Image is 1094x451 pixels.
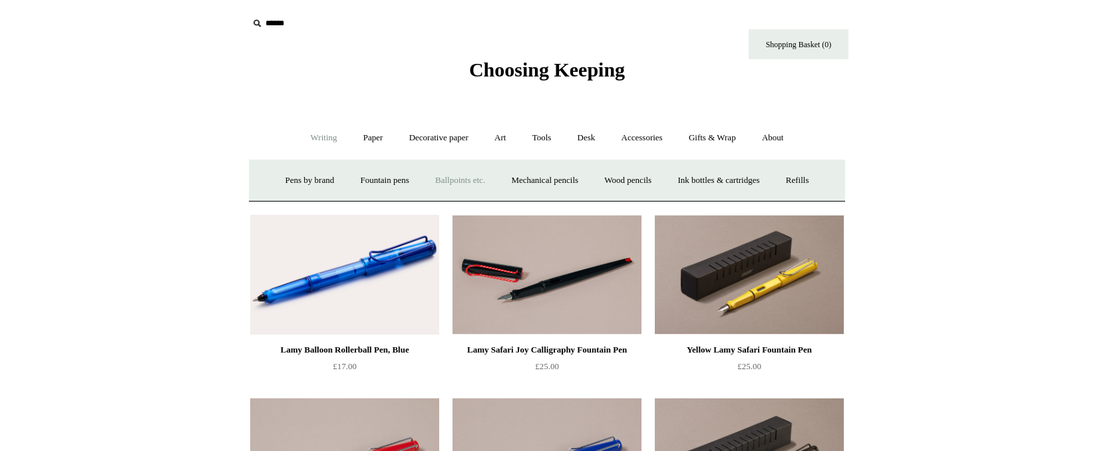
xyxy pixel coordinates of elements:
a: Art [482,120,518,156]
a: Paper [351,120,395,156]
div: Yellow Lamy Safari Fountain Pen [658,342,840,358]
span: £17.00 [333,361,357,371]
a: Tools [520,120,564,156]
a: Lamy Safari Joy Calligraphy Fountain Pen Lamy Safari Joy Calligraphy Fountain Pen [453,215,641,335]
span: £25.00 [737,361,761,371]
a: Desk [566,120,608,156]
a: Shopping Basket (0) [749,29,848,59]
a: About [750,120,796,156]
div: Lamy Safari Joy Calligraphy Fountain Pen [456,342,638,358]
img: Yellow Lamy Safari Fountain Pen [655,215,844,335]
a: Decorative paper [397,120,480,156]
a: Wood pencils [592,163,663,198]
a: Lamy Safari Joy Calligraphy Fountain Pen £25.00 [453,342,641,396]
a: Pens by brand [273,163,347,198]
a: Yellow Lamy Safari Fountain Pen Yellow Lamy Safari Fountain Pen [655,215,844,335]
div: Lamy Balloon Rollerball Pen, Blue [254,342,436,358]
a: Ink bottles & cartridges [665,163,771,198]
a: Accessories [610,120,675,156]
a: Refills [774,163,821,198]
span: Choosing Keeping [469,59,625,80]
a: Writing [299,120,349,156]
a: Yellow Lamy Safari Fountain Pen £25.00 [655,342,844,396]
span: £25.00 [535,361,559,371]
a: Choosing Keeping [469,69,625,78]
a: Mechanical pencils [499,163,590,198]
a: Lamy Balloon Rollerball Pen, Blue Lamy Balloon Rollerball Pen, Blue [250,215,439,335]
a: Gifts & Wrap [677,120,748,156]
a: Fountain pens [348,163,421,198]
img: Lamy Balloon Rollerball Pen, Blue [250,215,439,335]
img: Lamy Safari Joy Calligraphy Fountain Pen [453,215,641,335]
a: Lamy Balloon Rollerball Pen, Blue £17.00 [250,342,439,396]
a: Ballpoints etc. [423,163,497,198]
